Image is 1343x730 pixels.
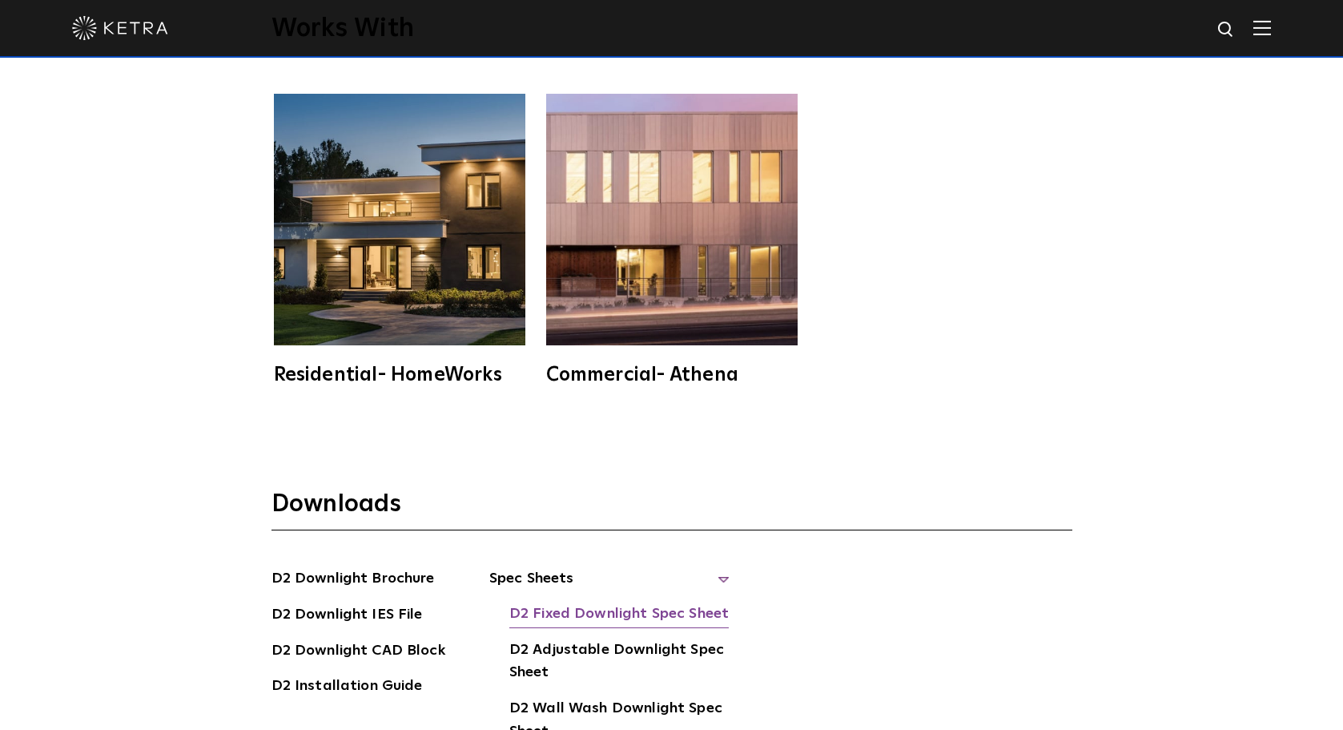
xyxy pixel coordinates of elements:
a: D2 Downlight CAD Block [271,639,445,665]
img: Hamburger%20Nav.svg [1253,20,1271,35]
div: Residential- HomeWorks [274,365,525,385]
a: D2 Adjustable Downlight Spec Sheet [509,639,730,688]
img: ketra-logo-2019-white [72,16,168,40]
h3: Downloads [271,489,1072,530]
a: D2 Installation Guide [271,675,423,700]
a: Residential- HomeWorks [271,94,528,385]
div: Commercial- Athena [546,365,798,385]
a: D2 Downlight Brochure [271,567,435,593]
img: search icon [1216,20,1236,40]
a: D2 Downlight IES File [271,603,423,629]
a: Commercial- Athena [544,94,800,385]
img: athena-square [546,94,798,345]
a: D2 Fixed Downlight Spec Sheet [509,603,729,628]
img: homeworks_hero [274,94,525,345]
span: Spec Sheets [489,567,730,603]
